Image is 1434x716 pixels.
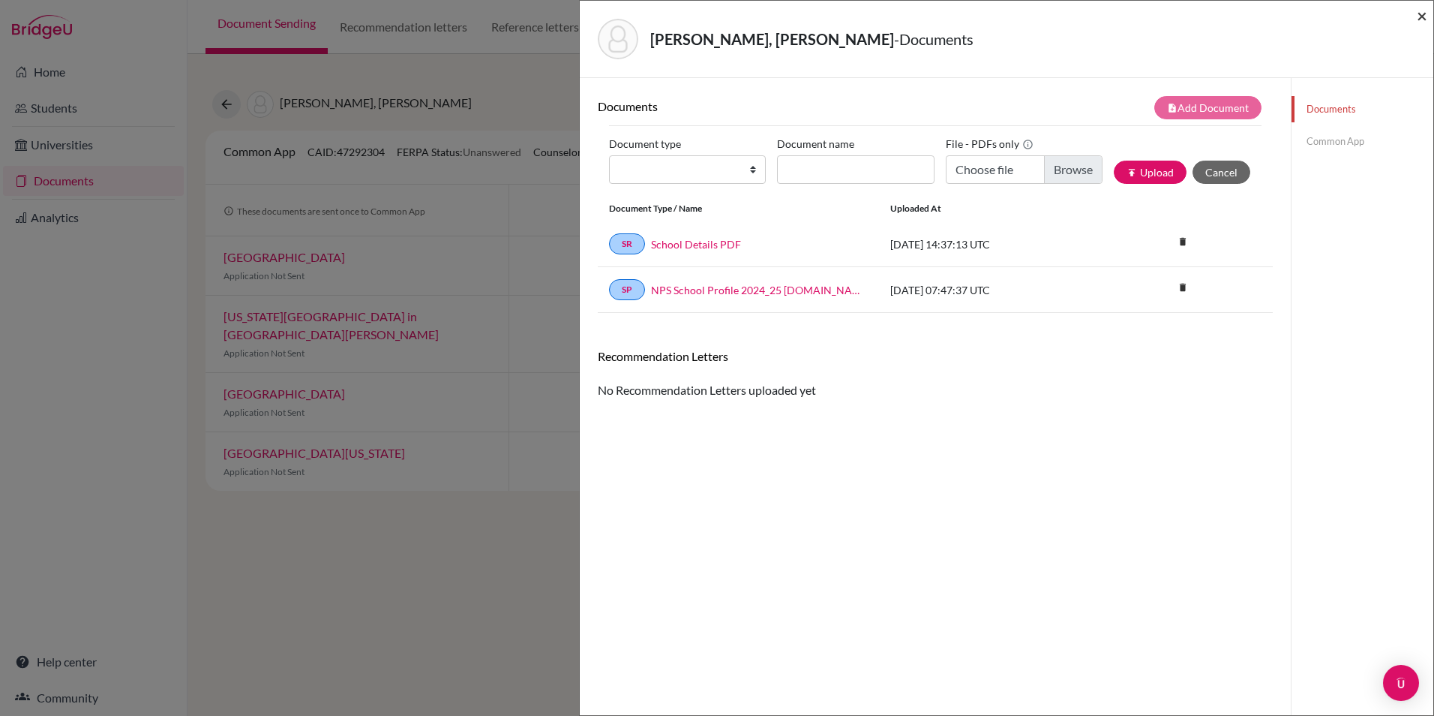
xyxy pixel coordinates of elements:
[609,233,645,254] a: SR
[650,30,894,48] strong: [PERSON_NAME], [PERSON_NAME]
[1291,96,1433,122] a: Documents
[651,282,868,298] a: NPS School Profile 2024_25 [DOMAIN_NAME]_wide
[1171,276,1194,299] i: delete
[1417,7,1427,25] button: Close
[1192,161,1250,184] button: Cancel
[598,99,935,113] h6: Documents
[609,132,681,155] label: Document type
[1171,278,1194,299] a: delete
[1167,103,1177,113] i: note_add
[1383,665,1419,701] div: Open Intercom Messenger
[598,202,879,215] div: Document Type / Name
[1114,161,1186,184] button: publishUpload
[598,349,1273,399] div: No Recommendation Letters uploaded yet
[598,349,1273,363] h6: Recommendation Letters
[879,236,1104,252] div: [DATE] 14:37:13 UTC
[1171,230,1194,253] i: delete
[1154,96,1261,119] button: note_addAdd Document
[651,236,741,252] a: School Details PDF
[1126,167,1137,178] i: publish
[1417,5,1427,26] span: ×
[777,132,854,155] label: Document name
[1171,233,1194,253] a: delete
[1291,128,1433,155] a: Common App
[894,30,973,48] span: - Documents
[879,202,1104,215] div: Uploaded at
[946,132,1033,155] label: File - PDFs only
[879,282,1104,298] div: [DATE] 07:47:37 UTC
[609,279,645,300] a: SP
